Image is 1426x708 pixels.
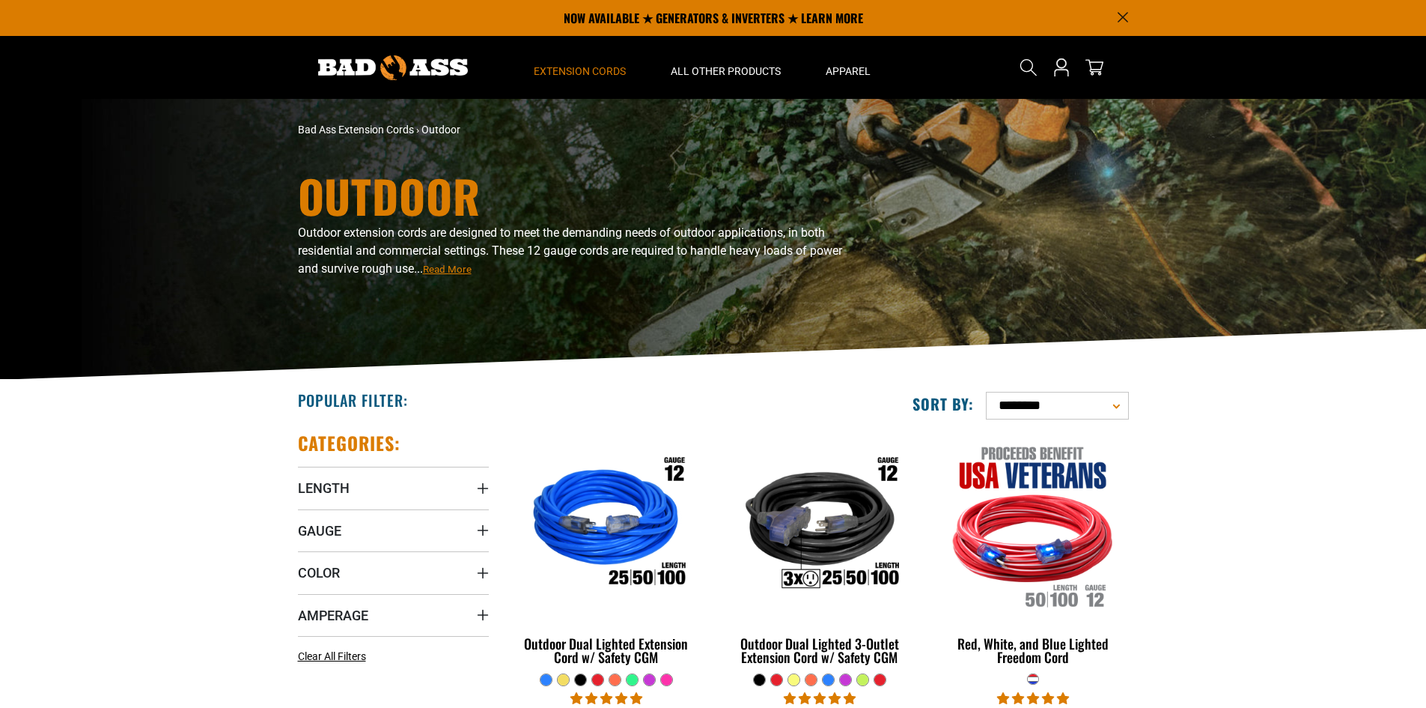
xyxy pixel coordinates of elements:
[912,394,974,414] label: Sort by:
[416,124,419,136] span: ›
[298,607,368,624] span: Amperage
[1017,55,1040,79] summary: Search
[534,64,626,78] span: Extension Cords
[937,432,1128,673] a: Red, White, and Blue Lighted Freedom Cord Red, White, and Blue Lighted Freedom Cord
[298,551,489,593] summary: Color
[298,173,844,218] h1: Outdoor
[298,124,414,136] a: Bad Ass Extension Cords
[511,432,702,673] a: Outdoor Dual Lighted Extension Cord w/ Safety CGM Outdoor Dual Lighted Extension Cord w/ Safety CGM
[997,692,1069,706] span: 5.00 stars
[570,692,642,706] span: 4.81 stars
[724,637,915,664] div: Outdoor Dual Lighted 3-Outlet Extension Cord w/ Safety CGM
[298,226,842,276] span: Outdoor extension cords are designed to meet the demanding needs of outdoor applications, in both...
[298,594,489,636] summary: Amperage
[826,64,871,78] span: Apparel
[298,122,844,138] nav: breadcrumbs
[298,432,401,455] h2: Categories:
[298,467,489,509] summary: Length
[511,36,648,99] summary: Extension Cords
[298,479,350,497] span: Length
[939,439,1127,611] img: Red, White, and Blue Lighted Freedom Cord
[298,522,341,539] span: Gauge
[318,55,468,80] img: Bad Ass Extension Cords
[298,390,408,410] h2: Popular Filter:
[512,439,701,611] img: Outdoor Dual Lighted Extension Cord w/ Safety CGM
[423,264,472,275] span: Read More
[784,692,856,706] span: 4.80 stars
[421,124,460,136] span: Outdoor
[803,36,893,99] summary: Apparel
[298,564,340,581] span: Color
[724,432,915,673] a: Outdoor Dual Lighted 3-Outlet Extension Cord w/ Safety CGM Outdoor Dual Lighted 3-Outlet Extensio...
[937,637,1128,664] div: Red, White, and Blue Lighted Freedom Cord
[671,64,781,78] span: All Other Products
[648,36,803,99] summary: All Other Products
[298,650,366,662] span: Clear All Filters
[298,509,489,551] summary: Gauge
[725,439,914,611] img: Outdoor Dual Lighted 3-Outlet Extension Cord w/ Safety CGM
[511,637,702,664] div: Outdoor Dual Lighted Extension Cord w/ Safety CGM
[298,649,372,665] a: Clear All Filters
